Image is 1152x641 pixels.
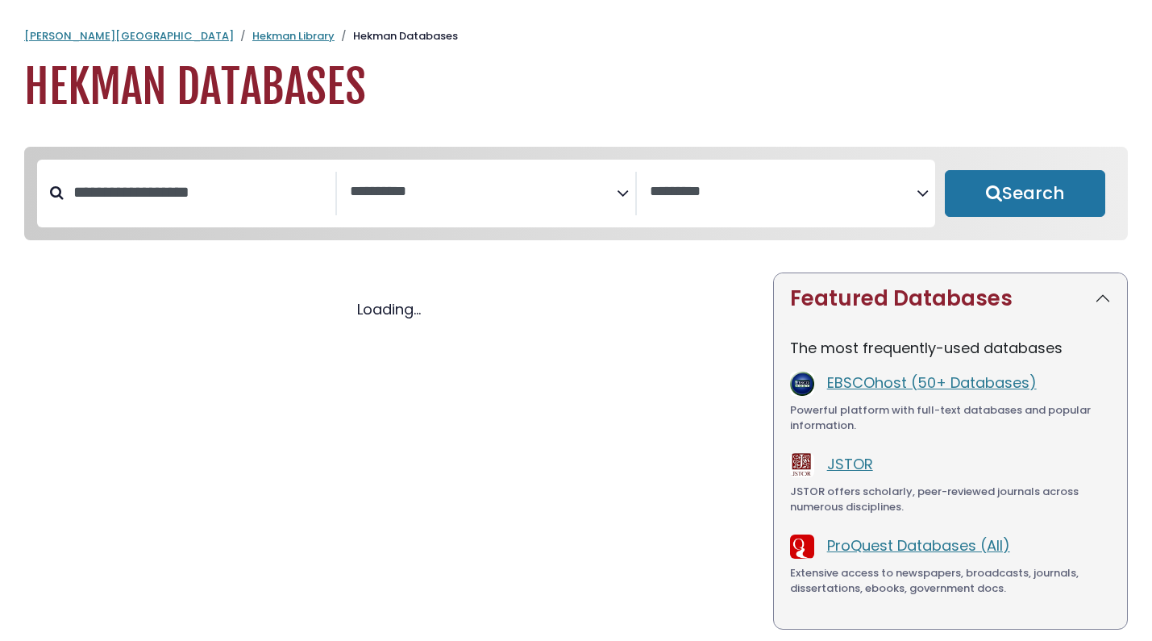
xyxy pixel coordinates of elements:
a: EBSCOhost (50+ Databases) [827,373,1037,393]
h1: Hekman Databases [24,60,1128,114]
button: Featured Databases [774,273,1127,324]
div: Powerful platform with full-text databases and popular information. [790,402,1111,434]
div: JSTOR offers scholarly, peer-reviewed journals across numerous disciplines. [790,484,1111,515]
div: Loading... [24,298,754,320]
a: Hekman Library [252,28,335,44]
input: Search database by title or keyword [64,179,335,206]
li: Hekman Databases [335,28,458,44]
a: ProQuest Databases (All) [827,535,1010,556]
button: Submit for Search Results [945,170,1105,217]
a: [PERSON_NAME][GEOGRAPHIC_DATA] [24,28,234,44]
nav: breadcrumb [24,28,1128,44]
a: JSTOR [827,454,873,474]
nav: Search filters [24,147,1128,240]
textarea: Search [650,184,917,201]
div: Extensive access to newspapers, broadcasts, journals, dissertations, ebooks, government docs. [790,565,1111,597]
p: The most frequently-used databases [790,337,1111,359]
textarea: Search [350,184,617,201]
